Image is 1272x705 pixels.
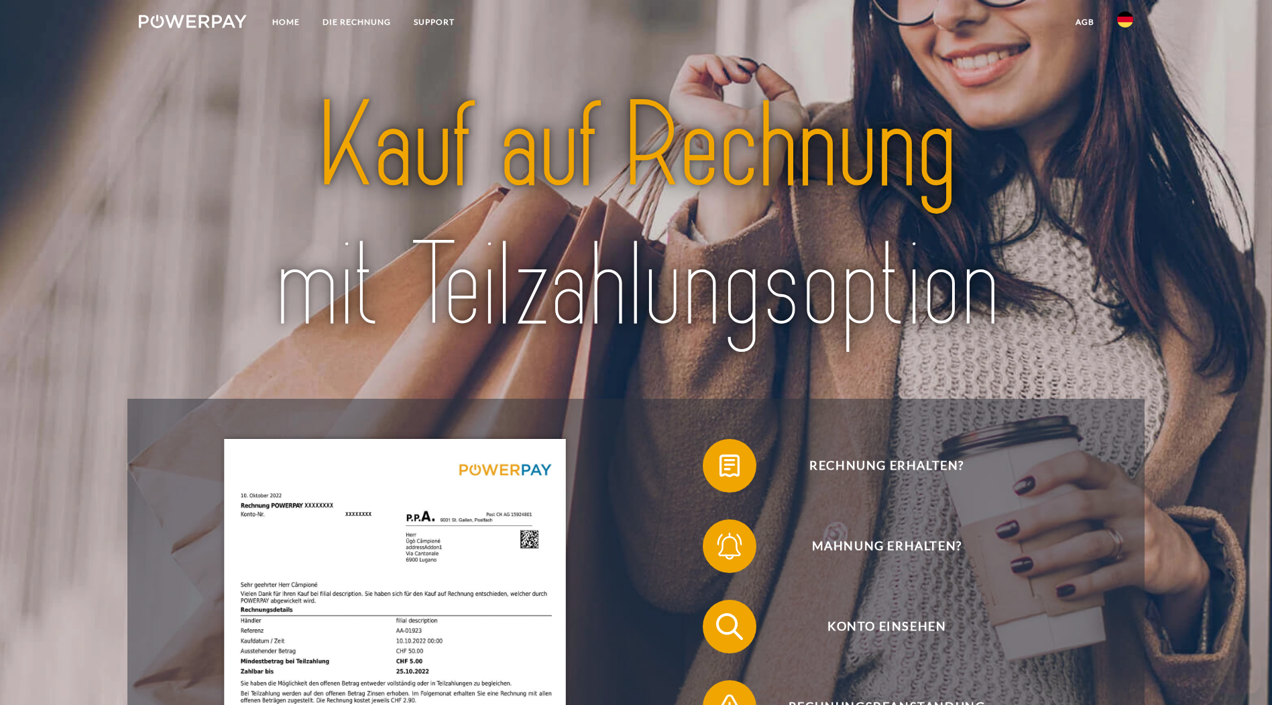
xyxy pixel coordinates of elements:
[713,610,746,643] img: qb_search.svg
[722,519,1051,573] span: Mahnung erhalten?
[703,439,1051,493] button: Rechnung erhalten?
[703,519,1051,573] button: Mahnung erhalten?
[1117,11,1133,27] img: de
[311,10,402,34] a: DIE RECHNUNG
[722,439,1051,493] span: Rechnung erhalten?
[402,10,466,34] a: SUPPORT
[1064,10,1106,34] a: agb
[703,600,1051,653] button: Konto einsehen
[713,529,746,563] img: qb_bell.svg
[713,449,746,483] img: qb_bill.svg
[188,70,1084,363] img: title-powerpay_de.svg
[139,15,247,28] img: logo-powerpay-white.svg
[1218,651,1261,694] iframe: Schaltfläche zum Öffnen des Messaging-Fensters
[722,600,1051,653] span: Konto einsehen
[261,10,311,34] a: Home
